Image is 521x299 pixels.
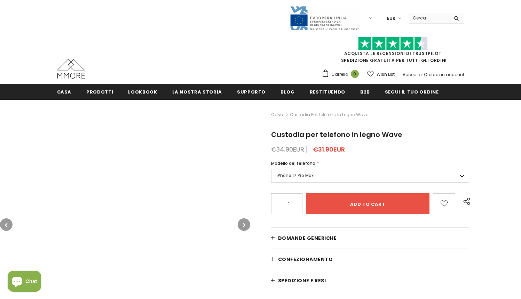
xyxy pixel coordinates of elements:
span: Prodotti [86,89,113,95]
inbox-online-store-chat: Shopify online store chat [6,271,43,293]
img: Javni Razpis [290,6,359,31]
span: Domande generiche [278,235,337,242]
a: Casa [57,84,72,99]
span: Custodia per telefono in legno Wave [290,111,368,119]
span: Spedizione e resi [278,277,326,284]
a: Javni Razpis [290,15,359,21]
img: Casi MMORE [57,59,85,79]
span: Lookbook [128,89,157,95]
a: Prodotti [86,84,113,99]
a: Carrello 0 [322,69,362,80]
a: B2B [360,84,370,99]
input: Add to cart [306,193,429,214]
span: Custodia per telefono in legno Wave [271,130,402,139]
span: 0 [351,70,359,78]
span: Casa [57,89,72,95]
span: B2B [360,89,370,95]
a: Creare un account [424,72,464,78]
a: Spedizione e resi [271,270,469,291]
span: Carrello [331,71,348,78]
span: CONFEZIONAMENTO [278,256,333,263]
span: SPEDIZIONE GRATUITA PER TUTTI GLI ORDINI [322,40,464,63]
a: La nostra storia [172,84,222,99]
label: iPhone 17 Pro Max [271,169,469,183]
a: Lookbook [128,84,157,99]
span: Segui il tuo ordine [385,89,439,95]
span: or [419,72,423,78]
span: La nostra storia [172,89,222,95]
span: EUR [387,15,395,22]
a: supporto [237,84,266,99]
span: Wish List [377,71,395,78]
span: supporto [237,89,266,95]
span: €31.90EUR [313,145,345,154]
a: Casa [271,111,283,119]
img: Fidati di Pilot Stars [358,37,428,50]
a: Acquista le recensioni di TrustPilot [344,50,442,56]
a: Domande generiche [271,228,469,249]
a: Restituendo [310,84,345,99]
input: Search Site [409,13,449,23]
span: Blog [281,89,295,95]
a: CONFEZIONAMENTO [271,249,469,270]
span: €34.90EUR [271,145,304,154]
span: Restituendo [310,89,345,95]
a: Wish List [367,68,395,80]
span: Modello del telefono [271,160,315,166]
a: Segui il tuo ordine [385,84,439,99]
a: Blog [281,84,295,99]
a: Accedi [403,72,418,78]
